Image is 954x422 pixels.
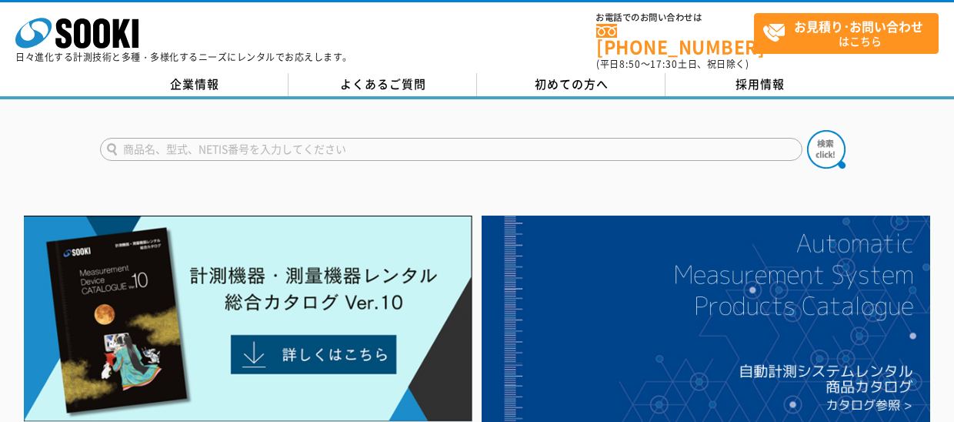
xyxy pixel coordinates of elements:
[794,17,923,35] strong: お見積り･お問い合わせ
[807,130,846,169] img: btn_search.png
[596,13,754,22] span: お電話でのお問い合わせは
[762,14,938,52] span: はこちら
[289,73,477,96] a: よくあるご質問
[477,73,665,96] a: 初めての方へ
[100,138,802,161] input: 商品名、型式、NETIS番号を入力してください
[596,57,749,71] span: (平日 ～ 土日、祝日除く)
[15,52,352,62] p: 日々進化する計測技術と多種・多様化するニーズにレンタルでお応えします。
[754,13,939,54] a: お見積り･お問い合わせはこちら
[24,216,472,421] img: Catalog Ver10
[650,57,678,71] span: 17:30
[619,57,641,71] span: 8:50
[100,73,289,96] a: 企業情報
[596,24,754,55] a: [PHONE_NUMBER]
[665,73,854,96] a: 採用情報
[535,75,609,92] span: 初めての方へ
